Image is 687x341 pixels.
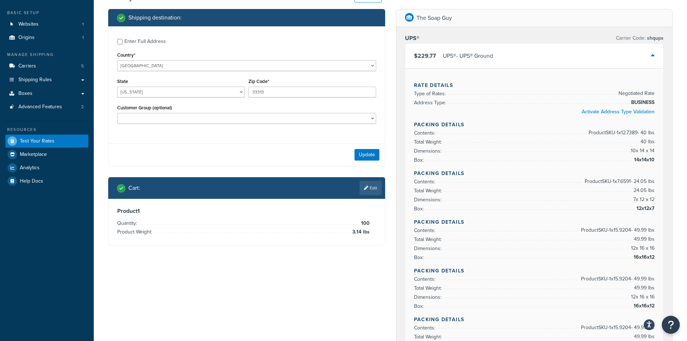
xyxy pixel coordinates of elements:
[18,91,32,97] span: Boxes
[414,284,444,292] span: Total Weight:
[18,77,52,83] span: Shipping Rules
[635,204,655,213] span: 12x12x7
[414,254,426,261] span: Box:
[414,129,437,137] span: Contents:
[81,63,84,69] span: 5
[5,175,88,188] a: Help Docs
[629,98,655,107] span: BUSINESS
[20,152,47,158] span: Marketplace
[354,149,379,161] button: Update
[128,14,182,21] h2: Shipping destination :
[117,52,135,58] label: Country*
[414,156,426,164] span: Box:
[117,105,172,110] label: Customer Group (optional)
[117,228,154,236] span: Product Weight:
[5,18,88,31] li: Websites
[631,195,655,204] span: 7 x 12 x 12
[646,34,664,42] span: shqups
[632,302,655,310] span: 16x16x12
[5,127,88,133] div: Resources
[662,316,680,334] button: Open Resource Center
[414,293,443,301] span: Dimensions:
[5,60,88,73] li: Carriers
[579,275,655,283] span: Product SKU-1 x 15.9204 - 49.99 lbs
[414,227,437,234] span: Contents:
[5,148,88,161] a: Marketplace
[414,218,655,226] h4: Packing Details
[82,21,84,27] span: 1
[414,275,437,283] span: Contents:
[639,137,655,146] span: 40 lbs
[414,205,426,213] span: Box:
[81,104,84,110] span: 2
[414,333,444,341] span: Total Weight:
[632,235,655,244] span: 49.99 lbs
[5,60,88,73] a: Carriers5
[414,52,436,60] span: $229.77
[18,35,35,41] span: Origins
[5,31,88,44] a: Origins1
[582,108,655,115] a: Activate Address Type Validation
[617,89,655,98] span: Negotiated Rate
[632,253,655,262] span: 16x16x12
[414,302,426,310] span: Box:
[5,31,88,44] li: Origins
[632,156,655,164] span: 14x14x10
[5,10,88,16] div: Basic Setup
[414,324,437,332] span: Contents:
[414,170,655,177] h4: Packing Details
[632,332,655,341] span: 49.99 lbs
[18,21,39,27] span: Websites
[417,13,452,23] p: The Soap Guy
[414,236,444,243] span: Total Weight:
[248,79,269,84] label: Zip Code*
[82,35,84,41] span: 1
[117,207,376,215] h3: Product 1
[351,228,370,236] span: 3.14 lbs
[359,219,370,228] span: 100
[5,52,88,58] div: Manage Shipping
[414,147,443,155] span: Dimensions:
[5,87,88,100] a: Boxes
[443,51,493,61] div: UPS® - UPS® Ground
[632,284,655,292] span: 49.99 lbs
[117,219,139,227] span: Quantity:
[117,39,123,44] input: Enter Full Address
[414,316,655,323] h4: Packing Details
[414,187,444,194] span: Total Weight:
[360,181,382,195] a: Edit
[20,178,43,184] span: Help Docs
[629,147,655,155] span: 10 x 14 x 14
[414,121,655,128] h4: Packing Details
[405,35,419,42] h3: UPS®
[414,90,448,97] span: Type of Rates:
[117,79,128,84] label: State
[5,18,88,31] a: Websites1
[20,138,54,144] span: Test Your Rates
[20,165,40,171] span: Analytics
[5,161,88,174] a: Analytics
[629,293,655,301] span: 12 x 16 x 16
[5,135,88,148] a: Test Your Rates
[414,245,443,252] span: Dimensions:
[414,178,437,185] span: Contents:
[587,128,655,137] span: Product SKU-1 x 12.7389 - 40 lbs
[5,73,88,87] a: Shipping Rules
[414,99,448,106] span: Address Type:
[414,196,443,204] span: Dimensions:
[616,33,664,43] p: Carrier Code:
[124,36,166,47] div: Enter Full Address
[414,82,655,89] h4: Rate Details
[128,185,140,191] h2: Cart :
[632,186,655,195] span: 24.05 lbs
[579,226,655,235] span: Product SKU-1 x 15.9204 - 49.99 lbs
[18,104,62,110] span: Advanced Features
[414,138,444,146] span: Total Weight:
[18,63,36,69] span: Carriers
[5,100,88,114] li: Advanced Features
